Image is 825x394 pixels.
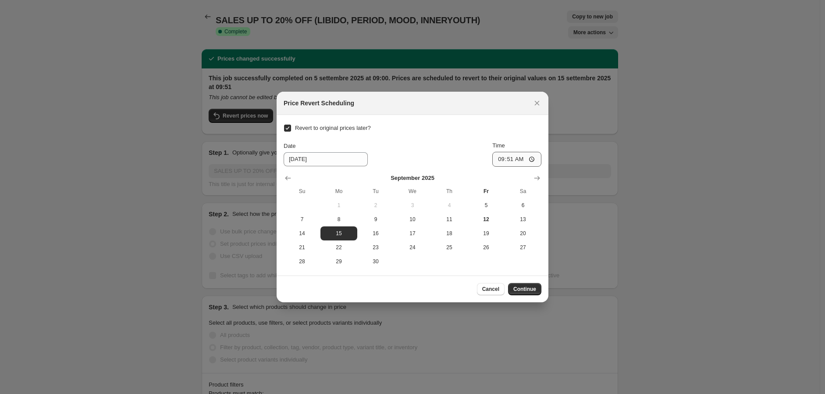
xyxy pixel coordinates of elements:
button: Wednesday September 10 2025 [394,212,431,226]
button: Friday September 5 2025 [468,198,505,212]
span: Date [284,143,295,149]
button: Close [531,97,543,109]
span: 15 [324,230,354,237]
span: 16 [361,230,391,237]
th: Wednesday [394,184,431,198]
button: Today Friday September 12 2025 [468,212,505,226]
button: Monday September 1 2025 [320,198,357,212]
span: Revert to original prices later? [295,125,371,131]
button: Thursday September 18 2025 [431,226,468,240]
span: Cancel [482,286,499,293]
span: 4 [434,202,464,209]
button: Friday September 19 2025 [468,226,505,240]
button: Tuesday September 23 2025 [357,240,394,254]
span: 27 [508,244,538,251]
input: 9/12/2025 [284,152,368,166]
span: 11 [434,216,464,223]
button: Monday September 29 2025 [320,254,357,269]
button: Sunday September 14 2025 [284,226,320,240]
button: Show previous month, August 2025 [282,172,294,184]
button: Sunday September 21 2025 [284,240,320,254]
button: Sunday September 7 2025 [284,212,320,226]
span: 22 [324,244,354,251]
button: Thursday September 11 2025 [431,212,468,226]
span: 13 [508,216,538,223]
span: 12 [471,216,501,223]
input: 12:00 [492,152,541,167]
span: Tu [361,188,391,195]
button: Wednesday September 3 2025 [394,198,431,212]
span: 10 [398,216,427,223]
button: Tuesday September 9 2025 [357,212,394,226]
span: 20 [508,230,538,237]
button: Show next month, October 2025 [531,172,543,184]
span: 29 [324,258,354,265]
span: Time [492,142,505,149]
button: Monday September 8 2025 [320,212,357,226]
button: Continue [508,283,541,295]
span: 14 [287,230,317,237]
span: 1 [324,202,354,209]
span: 18 [434,230,464,237]
span: 6 [508,202,538,209]
button: Saturday September 6 2025 [505,198,541,212]
span: 17 [398,230,427,237]
th: Saturday [505,184,541,198]
th: Thursday [431,184,468,198]
button: Saturday September 27 2025 [505,240,541,254]
span: Sa [508,188,538,195]
span: 2 [361,202,391,209]
span: 21 [287,244,317,251]
span: 23 [361,244,391,251]
span: Continue [513,286,536,293]
button: Wednesday September 17 2025 [394,226,431,240]
button: Thursday September 25 2025 [431,240,468,254]
span: 19 [471,230,501,237]
button: Thursday September 4 2025 [431,198,468,212]
span: 25 [434,244,464,251]
button: Wednesday September 24 2025 [394,240,431,254]
span: 26 [471,244,501,251]
span: 8 [324,216,354,223]
button: Monday September 22 2025 [320,240,357,254]
button: Tuesday September 2 2025 [357,198,394,212]
span: Mo [324,188,354,195]
button: Sunday September 28 2025 [284,254,320,269]
button: Saturday September 20 2025 [505,226,541,240]
button: Cancel [477,283,505,295]
th: Friday [468,184,505,198]
button: Tuesday September 30 2025 [357,254,394,269]
span: 28 [287,258,317,265]
span: Su [287,188,317,195]
span: 5 [471,202,501,209]
button: Tuesday September 16 2025 [357,226,394,240]
button: Monday September 15 2025 [320,226,357,240]
span: We [398,188,427,195]
span: Th [434,188,464,195]
span: 9 [361,216,391,223]
button: Friday September 26 2025 [468,240,505,254]
button: Saturday September 13 2025 [505,212,541,226]
th: Sunday [284,184,320,198]
span: 3 [398,202,427,209]
span: Fr [471,188,501,195]
span: 7 [287,216,317,223]
span: 30 [361,258,391,265]
span: 24 [398,244,427,251]
th: Tuesday [357,184,394,198]
th: Monday [320,184,357,198]
h2: Price Revert Scheduling [284,99,354,107]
